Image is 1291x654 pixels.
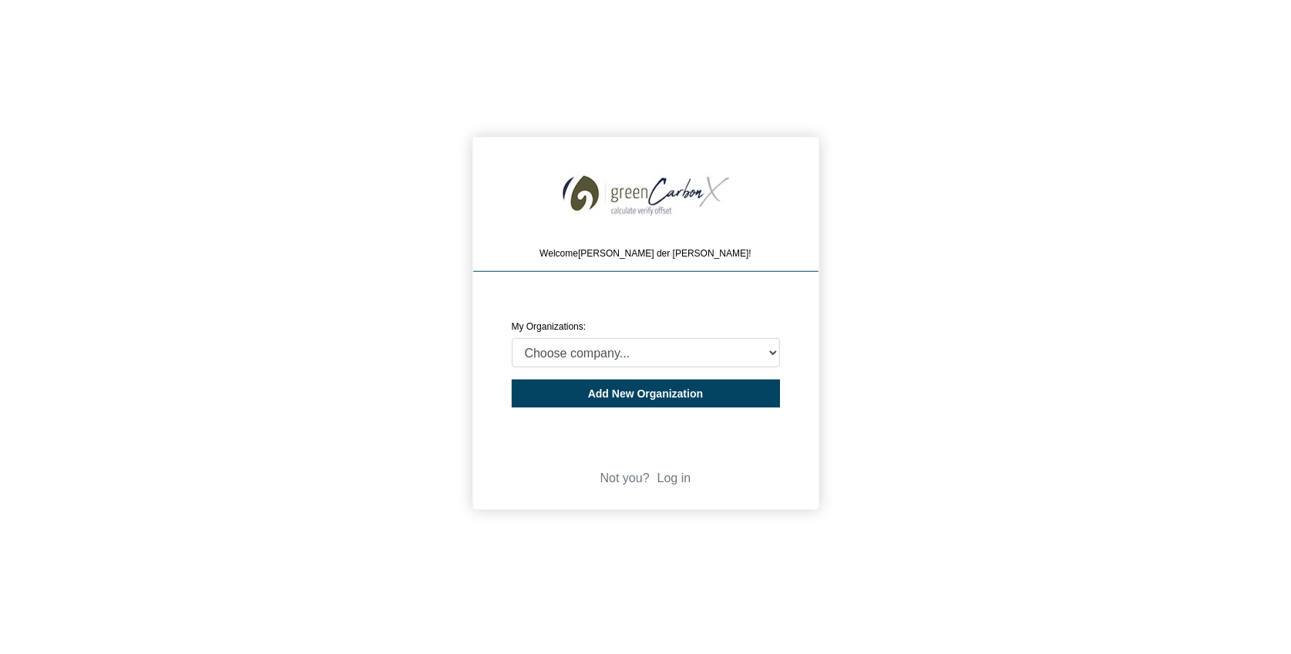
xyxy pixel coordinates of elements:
[512,321,587,332] label: My Organizations:
[540,247,578,258] span: Welcome
[600,471,650,485] span: Not you?
[588,387,703,400] span: Add New Organization
[512,380,780,407] button: Add New Organization
[657,471,691,485] a: Log in
[578,247,751,258] span: [PERSON_NAME] der [PERSON_NAME]!
[547,153,745,232] img: GreenCarbonX07-07-202510_19_57_194.jpg
[512,295,780,307] p: CREATE ORGANIZATION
